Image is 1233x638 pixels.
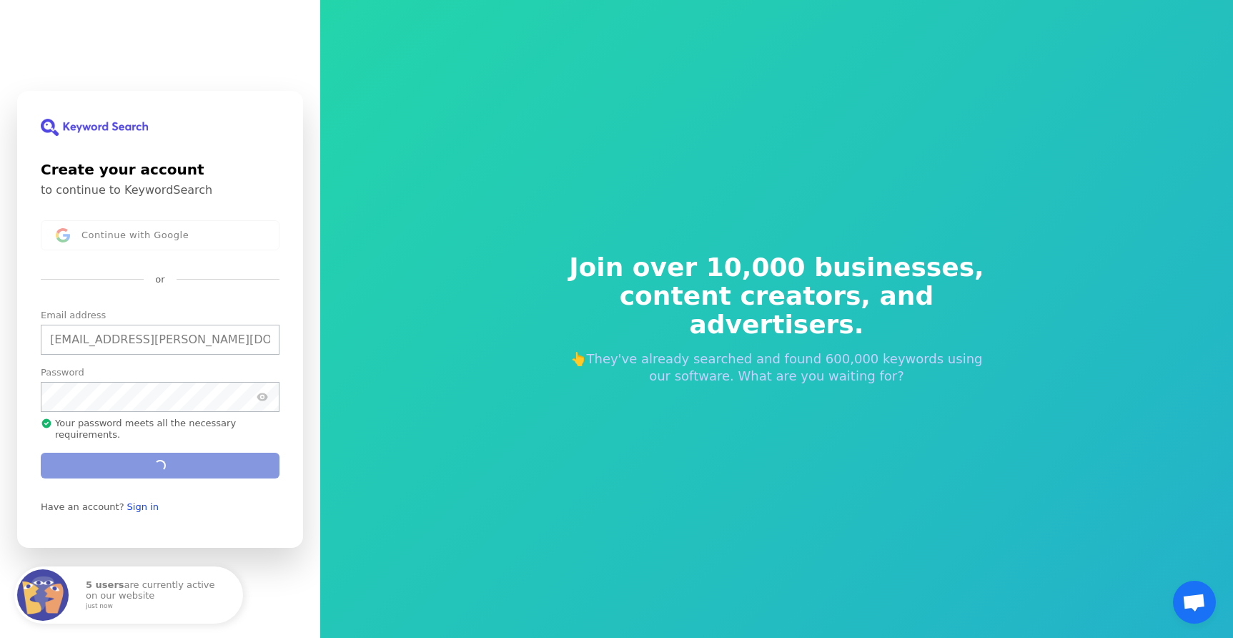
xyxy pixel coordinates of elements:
[41,119,148,136] img: KeywordSearch
[560,350,994,385] p: 👆They've already searched and found 600,000 keywords using our software. What are you waiting for?
[254,388,271,405] button: Show password
[155,273,164,286] p: or
[17,569,69,621] img: Fomo
[41,183,279,197] p: to continue to KeywordSearch
[560,282,994,339] span: content creators, and advertisers.
[86,603,224,610] small: just now
[41,417,279,441] p: Your password meets all the necessary requirements.
[86,579,124,590] strong: 5 users
[127,501,159,512] a: Sign in
[41,501,124,512] span: Have an account?
[1173,581,1216,624] div: Open chat
[41,159,279,180] h1: Create your account
[560,253,994,282] span: Join over 10,000 businesses,
[86,580,229,609] p: are currently active on our website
